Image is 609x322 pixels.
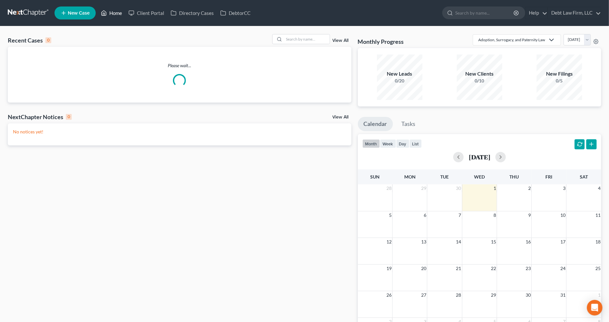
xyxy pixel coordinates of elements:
span: Sun [371,174,380,180]
span: 14 [456,238,462,246]
a: Debt Law Firm, LLC [548,7,601,19]
button: day [396,139,409,148]
span: 30 [456,184,462,192]
input: Search by name... [455,7,515,19]
span: 30 [525,291,531,299]
span: 29 [490,291,497,299]
span: 28 [456,291,462,299]
a: Client Portal [125,7,167,19]
div: 0/5 [537,78,582,84]
div: New Clients [457,70,502,78]
span: 25 [595,265,601,272]
span: Wed [474,174,485,180]
a: View All [333,38,349,43]
span: Thu [509,174,519,180]
span: 1 [493,184,497,192]
span: 8 [493,211,497,219]
span: 4 [597,184,601,192]
h2: [DATE] [469,154,490,160]
span: 13 [420,238,427,246]
div: Adoption, Surrogacy, and Paternity Law [478,37,545,43]
span: 9 [528,211,531,219]
span: 27 [420,291,427,299]
span: 7 [458,211,462,219]
span: 1 [597,291,601,299]
button: list [409,139,422,148]
div: 0 [66,114,72,120]
span: 31 [560,291,566,299]
span: 11 [595,211,601,219]
div: 0/20 [377,78,422,84]
span: 23 [525,265,531,272]
span: Tue [441,174,449,180]
span: Fri [546,174,553,180]
a: View All [333,115,349,119]
span: 16 [525,238,531,246]
a: Help [526,7,547,19]
span: 5 [388,211,392,219]
span: Mon [404,174,416,180]
span: 10 [560,211,566,219]
a: Directory Cases [167,7,217,19]
button: week [380,139,396,148]
a: Calendar [358,117,393,131]
span: 20 [420,265,427,272]
input: Search by name... [284,34,330,44]
span: 15 [490,238,497,246]
div: 0 [45,37,51,43]
button: month [362,139,380,148]
div: New Filings [537,70,582,78]
span: 29 [420,184,427,192]
span: 22 [490,265,497,272]
span: 17 [560,238,566,246]
div: Recent Cases [8,36,51,44]
span: 19 [386,265,392,272]
span: 18 [595,238,601,246]
a: Tasks [396,117,421,131]
span: 2 [528,184,531,192]
span: 26 [386,291,392,299]
a: Home [98,7,125,19]
div: Open Intercom Messenger [587,300,603,316]
span: 24 [560,265,566,272]
span: Sat [580,174,588,180]
div: New Leads [377,70,422,78]
p: No notices yet! [13,129,346,135]
span: 21 [456,265,462,272]
div: 0/10 [457,78,502,84]
span: 3 [562,184,566,192]
span: New Case [68,11,90,16]
div: NextChapter Notices [8,113,72,121]
span: 28 [386,184,392,192]
span: 6 [423,211,427,219]
a: DebtorCC [217,7,254,19]
span: 12 [386,238,392,246]
p: Please wait... [8,62,351,69]
h3: Monthly Progress [358,38,404,45]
